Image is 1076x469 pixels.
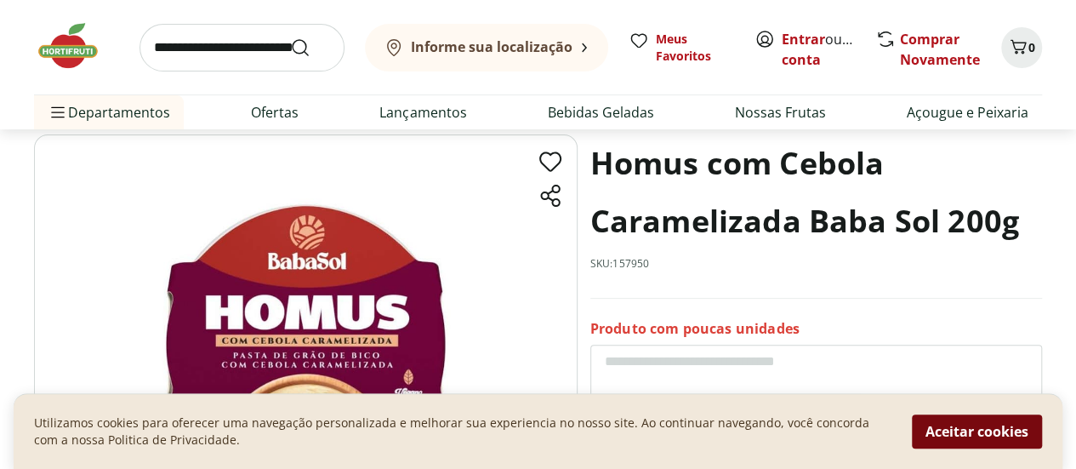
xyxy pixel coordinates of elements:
[907,102,1028,123] a: Açougue e Peixaria
[912,415,1042,449] button: Aceitar cookies
[290,37,331,58] button: Submit Search
[548,102,654,123] a: Bebidas Geladas
[139,24,344,71] input: search
[782,30,825,49] a: Entrar
[782,29,857,70] span: ou
[34,415,891,449] p: Utilizamos cookies para oferecer uma navegação personalizada e melhorar sua experiencia no nosso ...
[656,31,734,65] span: Meus Favoritos
[379,102,466,123] a: Lançamentos
[735,102,826,123] a: Nossas Frutas
[411,37,572,56] b: Informe sua localização
[48,92,170,133] span: Departamentos
[629,31,734,65] a: Meus Favoritos
[48,92,68,133] button: Menu
[900,30,980,69] a: Comprar Novamente
[251,102,299,123] a: Ofertas
[590,257,650,271] p: SKU: 157950
[365,24,608,71] button: Informe sua localização
[1028,39,1035,55] span: 0
[1001,27,1042,68] button: Carrinho
[34,20,119,71] img: Hortifruti
[590,134,1042,250] h1: Homus com Cebola Caramelizada Baba Sol 200g
[782,30,875,69] a: Criar conta
[590,319,800,338] p: Produto com poucas unidades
